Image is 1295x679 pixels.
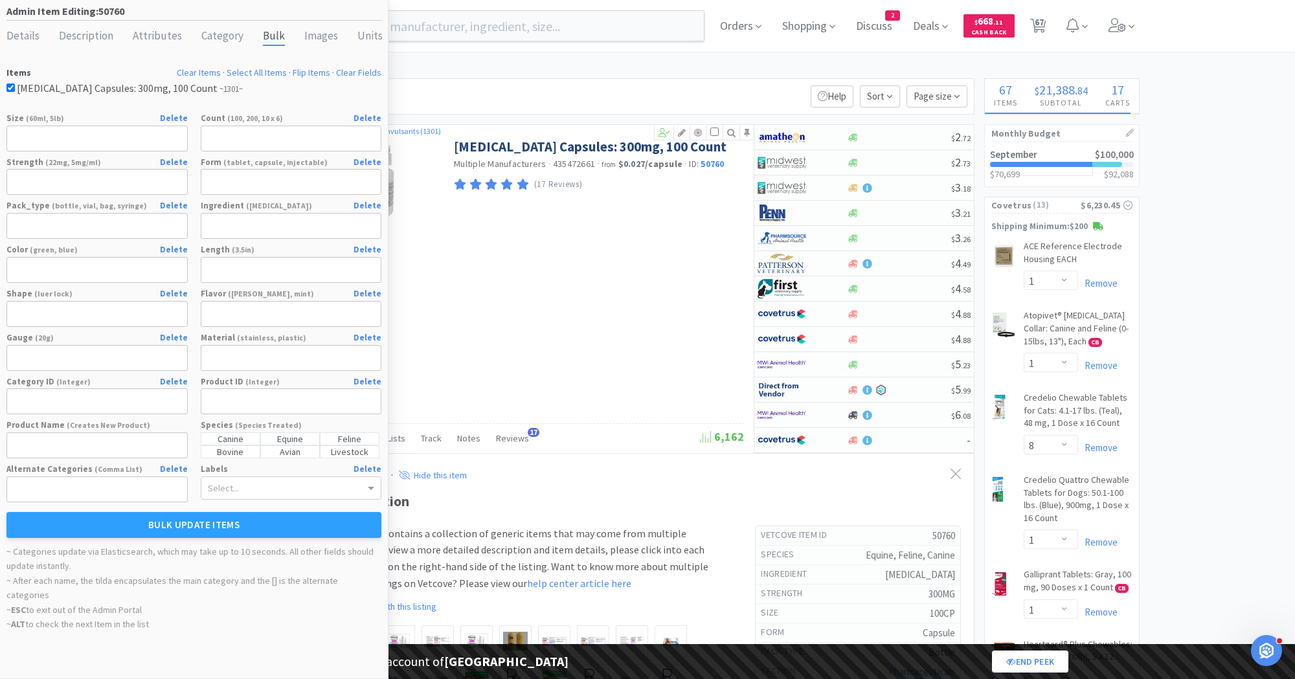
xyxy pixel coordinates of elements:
h5: [MEDICAL_DATA] [817,568,955,581]
h5: Capsule [795,626,955,640]
a: Multiple Manufacturers [454,158,546,170]
span: . 18 [961,184,971,194]
img: 7915dbd3f8974342a4dc3feb8efc1740_58.png [758,228,806,248]
span: CB [1089,339,1101,346]
a: Remove [1078,277,1118,289]
span: ID: [689,158,724,170]
a: Remove [1078,606,1118,618]
h5: 100CP [789,607,955,620]
span: Sort [860,85,900,107]
span: 3 [951,230,971,245]
span: . 58 [961,285,971,295]
a: Delete [160,112,188,126]
a: Credelio Chewable Tablets for Cats: 4.1-17 lbs. (Teal), 48 mg, 1 Dose x 16 Count [1024,392,1132,435]
div: Units [357,27,383,46]
span: ~ 1301 ~ [220,83,243,94]
label: Gauge [6,331,188,345]
span: 67 [999,82,1012,98]
img: f6b2451649754179b5b4e0c70c3f7cb0_2.png [758,355,806,374]
a: 67 [1025,22,1052,34]
img: 77fca1acd8b6420a9015268ca798ef17_1.png [758,430,806,450]
img: 304ae6bc93114867bedb4ee83a58b235_571872.png [464,632,489,651]
span: · [548,158,551,170]
a: Delete [354,112,381,126]
a: help center article here [527,577,631,590]
h1: Admin Item Editing: 50760 [6,3,381,21]
a: September$100,000$70,699$92,088 [985,142,1139,186]
a: Delete [160,375,188,389]
span: . 11 [993,18,1003,27]
span: . 08 [961,411,971,421]
div: Livestock [320,445,379,458]
img: f6b2451649754179b5b4e0c70c3f7cb0_2.png [758,405,806,425]
label: Material [201,331,382,345]
a: Delete [160,199,188,213]
div: Bulk [263,27,285,46]
span: $ [1035,84,1039,97]
span: ( Species Treated ) [235,420,302,430]
span: Notes [457,432,480,444]
span: . 88 [961,310,971,320]
strong: [GEOGRAPHIC_DATA] [444,653,569,669]
span: Track [421,432,442,444]
a: Atopivet® [MEDICAL_DATA] Collar: Canine and Feline (0-15lbs, 13"), Each CB [1024,309,1132,353]
input: Search by item, sku, manufacturer, ingredient, size... [253,11,704,41]
span: ( [PERSON_NAME], mint ) [228,289,314,298]
a: Delete [354,375,381,389]
div: . [1026,83,1096,96]
span: 6 [951,407,971,422]
h2: September [990,150,1037,159]
span: . 21 [961,209,971,219]
span: . 26 [961,234,971,244]
p: Help [811,85,853,107]
span: · [684,158,687,170]
div: Canine [201,432,260,445]
span: $ [951,209,955,219]
span: 668 [974,15,1003,27]
div: Avian [260,445,320,458]
span: Page size [906,85,967,107]
label: Size [6,112,188,126]
label: Form [201,156,382,170]
a: Delete [354,199,381,213]
a: Delete [354,331,381,345]
span: CB [1116,584,1128,592]
p: Note: This listing contains a collection of generic items that may come from multiple manufacture... [305,526,729,592]
img: 54755f424c7447038bd34e68a87bdeea_525977.jpeg [659,629,683,654]
label: Labels [201,463,382,476]
span: . 72 [961,133,971,143]
img: 77fca1acd8b6420a9015268ca798ef17_1.png [758,329,806,349]
a: End Peek [992,651,1068,673]
img: 8a8b543f37fc4013bf5c5bdffe106f0c_39425.png [991,243,1016,269]
span: . 99 [961,386,971,395]
label: Pack_type [6,199,188,213]
img: c7e2903b5a0746f79ac6aca3bd3f68db_571908.png [425,635,450,647]
img: 4dd14cff54a648ac9e977f0c5da9bc2e_5.png [758,178,806,197]
a: Credelio Quattro Chewable Tablets for Dogs: 50.1-100 lbs. (Blue), 900mg, 1 Dose x 16 Count [1024,474,1132,529]
img: fae963324ad845b7b64f8a47bee2d2fe_634471.png [387,632,411,651]
div: Bovine [201,445,260,458]
a: Delete [160,331,188,345]
label: Product Name [6,419,188,432]
span: 3 [951,180,971,195]
p: Hide this item [411,469,467,481]
span: ( green, blue ) [30,245,78,254]
label: Species [201,419,302,432]
h6: form [761,626,794,639]
span: 435472661 [553,158,595,170]
span: $ [951,159,955,168]
img: eec9dae82df94063abc5dd067415c917_544088.png [991,312,1016,338]
a: $668.11Cash Back [963,8,1015,43]
img: 77fca1acd8b6420a9015268ca798ef17_1.png [758,304,806,324]
span: . 73 [961,159,971,168]
span: ( 3.5in ) [232,245,254,254]
img: 1885be92f4d24f8093a9d955eed2cda3_526512.jpg [503,632,528,651]
label: Length [201,243,382,257]
label: Color [6,243,188,257]
label: Flavor [201,287,382,301]
h6: ingredient [761,568,817,581]
p: ~ Categories update via Elasticsearch, which may take up to 10 seconds. All other fields should u... [6,544,381,631]
a: Clear Items [177,67,221,78]
a: [MEDICAL_DATA] Capsules: 300mg, 100 Count [454,138,726,155]
span: $70,699 [990,168,1020,180]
